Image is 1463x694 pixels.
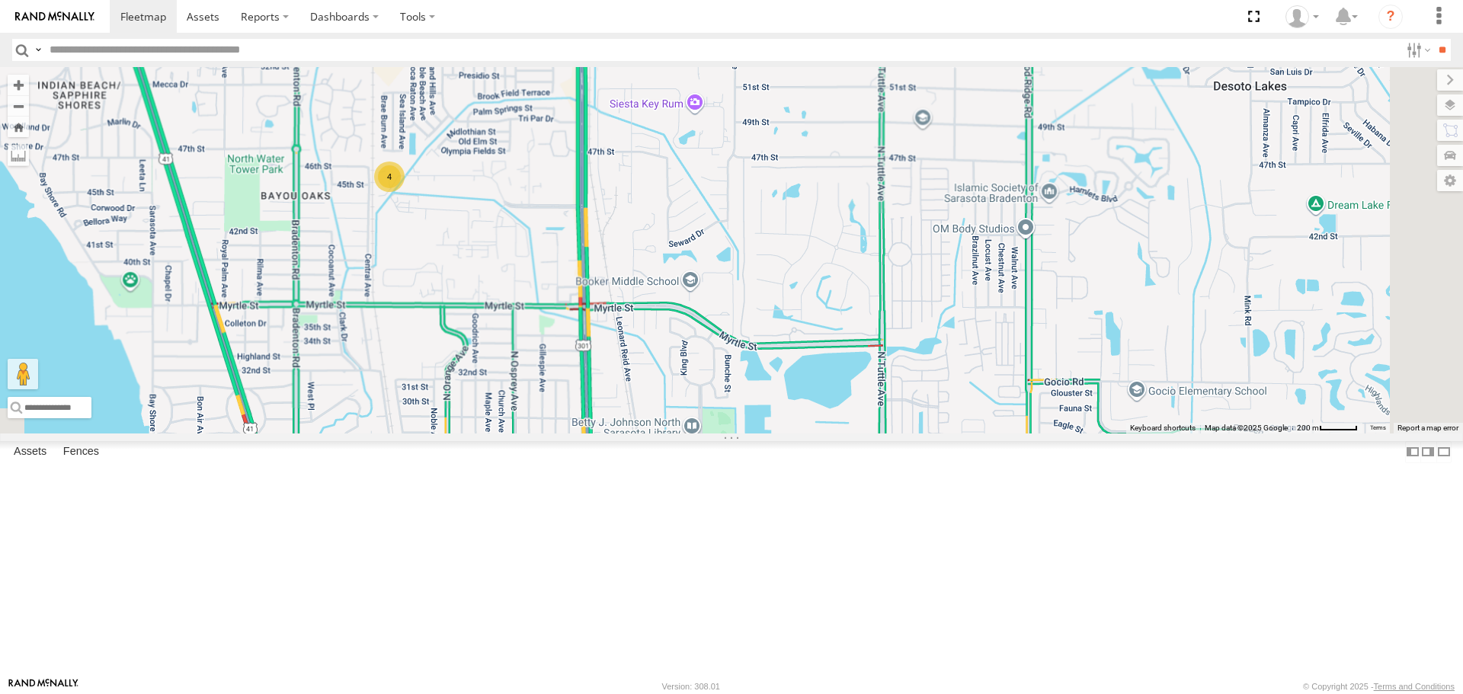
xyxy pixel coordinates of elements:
a: Terms and Conditions [1374,682,1455,691]
label: Dock Summary Table to the Left [1405,441,1420,463]
button: Zoom Home [8,117,29,137]
button: Zoom in [8,75,29,95]
button: Keyboard shortcuts [1130,423,1196,433]
span: 200 m [1297,424,1319,432]
label: Map Settings [1437,170,1463,191]
a: Visit our Website [8,679,78,694]
label: Measure [8,145,29,166]
label: Search Query [32,39,44,61]
div: 4 [374,162,405,192]
div: Jerry Dewberry [1280,5,1324,28]
a: Report a map error [1397,424,1458,432]
div: © Copyright 2025 - [1303,682,1455,691]
a: Terms (opens in new tab) [1370,424,1386,430]
button: Drag Pegman onto the map to open Street View [8,359,38,389]
label: Hide Summary Table [1436,441,1452,463]
i: ? [1378,5,1403,29]
label: Dock Summary Table to the Right [1420,441,1436,463]
img: rand-logo.svg [15,11,94,22]
button: Map Scale: 200 m per 47 pixels [1292,423,1362,433]
div: Version: 308.01 [662,682,720,691]
span: Map data ©2025 Google [1205,424,1288,432]
label: Fences [56,442,107,463]
label: Assets [6,442,54,463]
button: Zoom out [8,95,29,117]
label: Search Filter Options [1401,39,1433,61]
